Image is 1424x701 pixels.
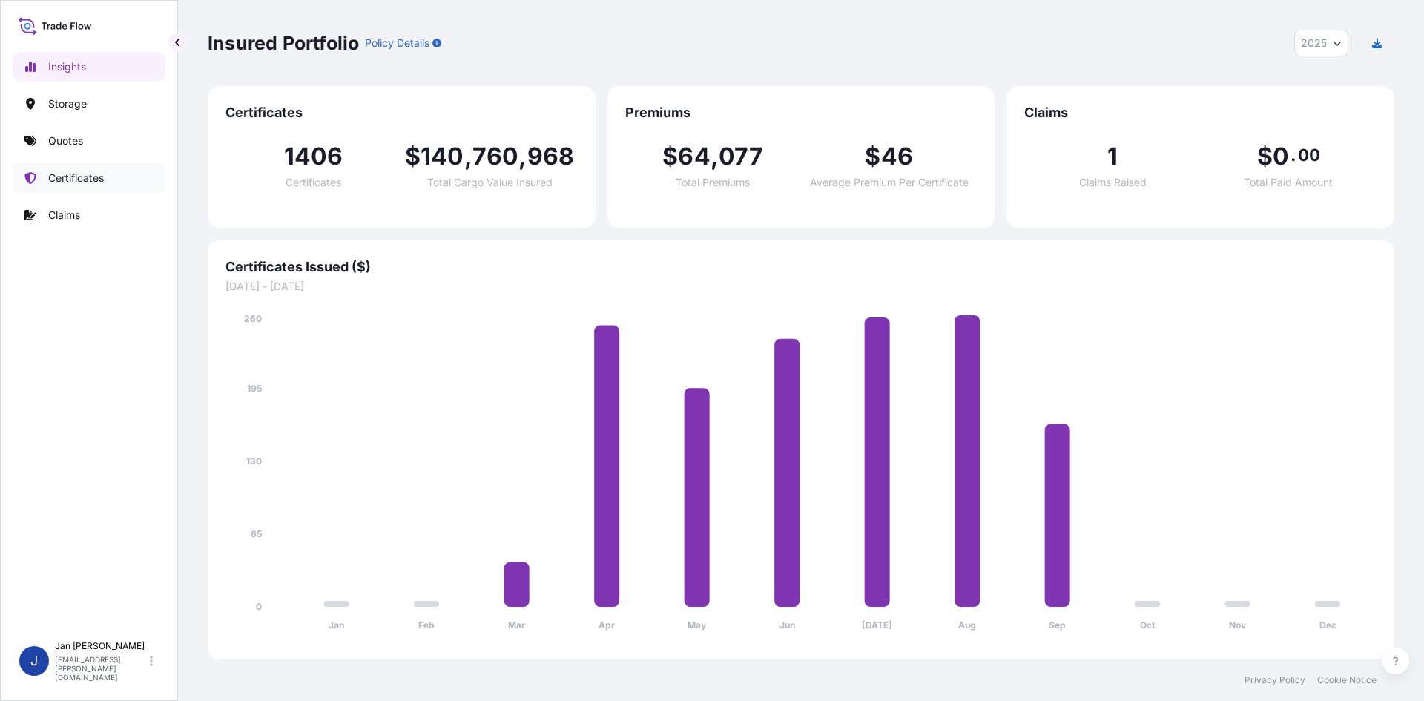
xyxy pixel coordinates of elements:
a: Cookie Notice [1317,674,1377,686]
tspan: Apr [599,619,615,631]
tspan: May [688,619,707,631]
button: Year Selector [1294,30,1348,56]
span: Certificates [225,104,578,122]
span: , [711,145,719,168]
span: 760 [472,145,519,168]
span: , [464,145,472,168]
span: Certificates [286,177,341,188]
span: 2025 [1301,36,1327,50]
span: 968 [527,145,575,168]
span: Certificates Issued ($) [225,258,1377,276]
tspan: 65 [251,528,262,539]
span: Claims [1024,104,1377,122]
tspan: Oct [1140,619,1156,631]
p: Policy Details [365,36,429,50]
p: Claims [48,208,80,223]
p: Jan [PERSON_NAME] [55,640,147,652]
tspan: 0 [256,601,262,612]
span: [DATE] - [DATE] [225,279,1377,294]
tspan: Jun [779,619,795,631]
p: Storage [48,96,87,111]
span: $ [662,145,678,168]
tspan: 195 [247,383,262,394]
a: Privacy Policy [1245,674,1305,686]
tspan: Jan [329,619,344,631]
a: Claims [13,200,165,230]
span: Claims Raised [1079,177,1147,188]
tspan: Mar [508,619,525,631]
tspan: [DATE] [862,619,892,631]
span: 46 [881,145,913,168]
span: $ [1257,145,1273,168]
span: $ [865,145,880,168]
span: 00 [1298,149,1320,161]
tspan: Sep [1049,619,1066,631]
p: Insights [48,59,86,74]
tspan: Nov [1229,619,1247,631]
span: Average Premium Per Certificate [810,177,969,188]
a: Insights [13,52,165,82]
span: Total Paid Amount [1244,177,1333,188]
span: J [30,654,38,668]
span: 140 [421,145,464,168]
tspan: Feb [418,619,435,631]
a: Storage [13,89,165,119]
tspan: Aug [958,619,976,631]
tspan: 130 [246,455,262,467]
p: [EMAIL_ADDRESS][PERSON_NAME][DOMAIN_NAME] [55,655,147,682]
span: 64 [678,145,710,168]
span: Premiums [625,104,978,122]
span: , [518,145,527,168]
p: Certificates [48,171,104,185]
p: Insured Portfolio [208,31,359,55]
span: 077 [719,145,764,168]
span: . [1290,149,1296,161]
span: 0 [1273,145,1289,168]
span: Total Premiums [676,177,750,188]
span: 1406 [284,145,343,168]
tspan: 260 [244,313,262,324]
span: $ [405,145,421,168]
a: Certificates [13,163,165,193]
a: Quotes [13,126,165,156]
span: Total Cargo Value Insured [427,177,553,188]
p: Quotes [48,134,83,148]
tspan: Dec [1319,619,1336,631]
span: 1 [1107,145,1118,168]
